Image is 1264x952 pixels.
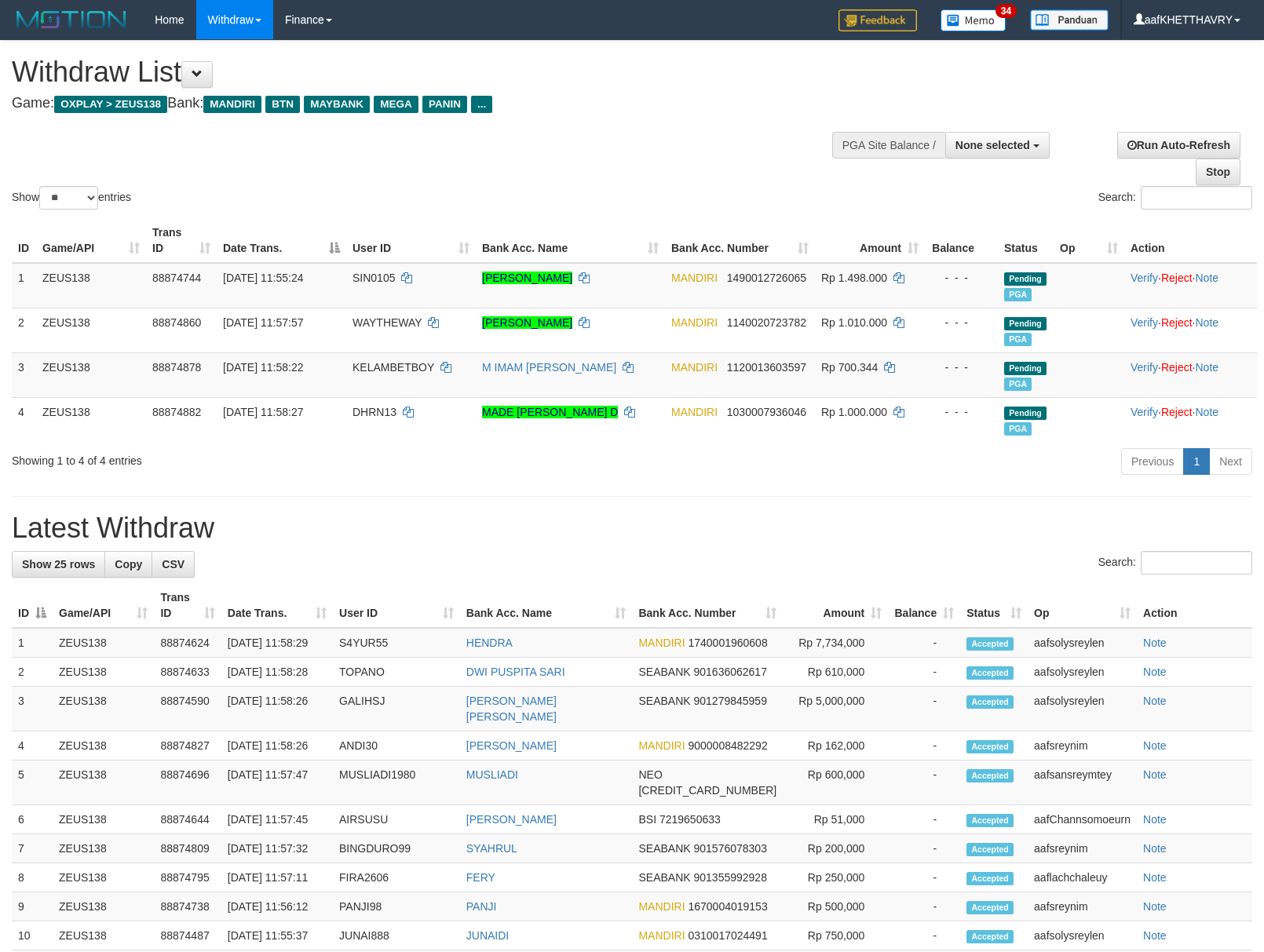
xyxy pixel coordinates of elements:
[671,272,718,284] span: MANDIRI
[466,666,565,678] a: DWI PUSPITA SARI
[221,863,333,892] td: [DATE] 11:57:11
[460,583,633,628] th: Bank Acc. Name: activate to sort column ascending
[1143,813,1167,826] a: Note
[783,834,888,863] td: Rp 200,000
[53,731,154,761] td: ZEUS138
[154,834,221,863] td: 88874809
[53,628,154,658] td: ZEUS138
[1117,132,1240,159] a: Run Auto-Refresh
[221,658,333,687] td: [DATE] 11:58:28
[671,406,718,418] span: MANDIRI
[466,929,509,942] a: JUNAIDI
[466,871,495,884] a: FERY
[638,695,690,707] span: SEABANK
[221,583,333,628] th: Date Trans.: activate to sort column ascending
[1028,892,1137,921] td: aafsreynim
[659,813,721,826] span: Copy 7219650633 to clipboard
[688,929,767,942] span: Copy 0310017024491 to clipboard
[12,551,105,578] a: Show 25 rows
[1028,583,1137,628] th: Op: activate to sort column ascending
[104,551,152,578] a: Copy
[1195,316,1218,329] a: Note
[12,308,36,352] td: 2
[221,805,333,834] td: [DATE] 11:57:45
[888,628,960,658] td: -
[1028,805,1137,834] td: aafChannsomoeurn
[223,406,303,418] span: [DATE] 11:58:27
[12,892,53,921] td: 9
[1124,308,1257,352] td: · ·
[966,740,1014,753] span: Accepted
[53,892,154,921] td: ZEUS138
[966,637,1014,651] span: Accepted
[1004,317,1047,330] span: Pending
[1143,900,1167,913] a: Note
[1143,695,1167,707] a: Note
[36,397,146,442] td: ZEUS138
[304,96,370,113] span: MAYBANK
[1121,448,1184,475] a: Previous
[783,892,888,921] td: Rp 500,000
[36,308,146,352] td: ZEUS138
[888,583,960,628] th: Balance: activate to sort column ascending
[1028,687,1137,731] td: aafsolysreylen
[783,628,888,658] td: Rp 7,734,000
[693,666,766,678] span: Copy 901636062617 to clipboard
[688,739,767,752] span: Copy 9000008482292 to clipboard
[1004,288,1032,301] span: Marked by aafsolysreylen
[1131,316,1158,329] a: Verify
[888,658,960,687] td: -
[688,900,767,913] span: Copy 1670004019153 to clipboard
[693,871,766,884] span: Copy 901355992928 to clipboard
[945,132,1050,159] button: None selected
[12,96,827,111] h4: Game: Bank:
[466,768,518,781] a: MUSLIADI
[152,272,201,284] span: 88874744
[422,96,467,113] span: PANIN
[888,892,960,921] td: -
[482,272,572,284] a: [PERSON_NAME]
[1161,361,1193,374] a: Reject
[12,186,131,210] label: Show entries
[955,139,1030,151] span: None selected
[1004,378,1032,391] span: Marked by aafsolysreylen
[638,768,662,781] span: NEO
[888,834,960,863] td: -
[1143,636,1167,649] a: Note
[482,316,572,329] a: [PERSON_NAME]
[931,315,992,330] div: - - -
[12,921,53,950] td: 10
[1098,551,1252,574] label: Search:
[12,352,36,397] td: 3
[693,842,766,855] span: Copy 901576078303 to clipboard
[12,761,53,805] td: 5
[466,695,557,723] a: [PERSON_NAME] [PERSON_NAME]
[152,551,195,578] a: CSV
[931,404,992,420] div: - - -
[221,628,333,658] td: [DATE] 11:58:29
[638,842,690,855] span: SEABANK
[783,687,888,731] td: Rp 5,000,000
[54,96,167,113] span: OXPLAY > ZEUS138
[1143,768,1167,781] a: Note
[333,658,460,687] td: TOPANO
[838,9,917,31] img: Feedback.jpg
[333,687,460,731] td: GALIHSJ
[36,352,146,397] td: ZEUS138
[12,512,1252,544] h1: Latest Withdraw
[960,583,1028,628] th: Status: activate to sort column ascending
[223,361,303,374] span: [DATE] 11:58:22
[1030,9,1109,31] img: panduan.png
[888,761,960,805] td: -
[638,784,776,797] span: Copy 5859457168856576 to clipboard
[665,218,815,263] th: Bank Acc. Number: activate to sort column ascending
[727,316,806,329] span: Copy 1140020723782 to clipboard
[1195,361,1218,374] a: Note
[638,636,685,649] span: MANDIRI
[966,814,1014,827] span: Accepted
[1143,929,1167,942] a: Note
[466,813,557,826] a: [PERSON_NAME]
[1141,551,1252,574] input: Search:
[265,96,300,113] span: BTN
[12,805,53,834] td: 6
